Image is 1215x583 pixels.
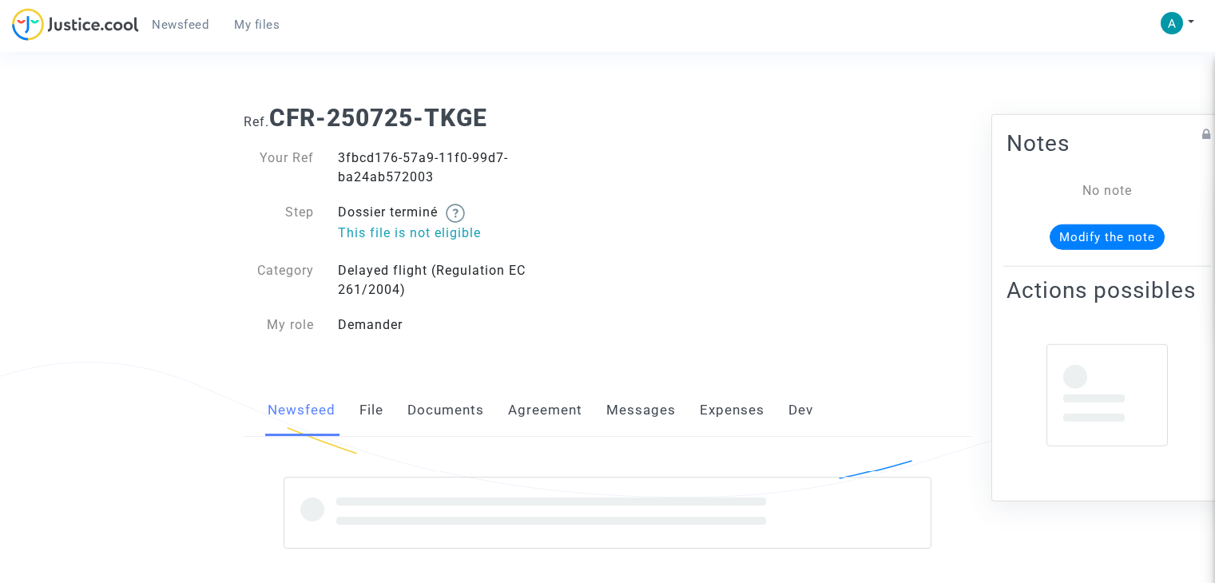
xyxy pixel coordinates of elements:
img: ACg8ocKxEh1roqPwRpg1kojw5Hkh0hlUCvJS7fqe8Gto7GA9q_g7JA=s96-c [1161,12,1183,34]
div: Dossier terminé [326,203,608,245]
div: Demander [326,315,608,335]
b: CFR-250725-TKGE [269,104,487,132]
span: Newsfeed [152,18,208,32]
img: jc-logo.svg [12,8,139,41]
a: File [359,384,383,437]
div: Step [232,203,326,245]
a: Documents [407,384,484,437]
span: Ref. [244,114,269,129]
div: Your Ref [232,149,326,187]
p: This file is not eligible [338,223,596,243]
a: Expenses [700,384,764,437]
a: Messages [606,384,676,437]
div: Category [232,261,326,299]
a: My files [221,13,292,37]
a: Agreement [508,384,582,437]
div: My role [232,315,326,335]
a: Dev [788,384,813,437]
a: Newsfeed [268,384,336,437]
div: Delayed flight (Regulation EC 261/2004) [326,261,608,299]
a: Newsfeed [139,13,221,37]
h2: Notes [1007,129,1208,157]
img: help.svg [446,204,465,223]
h2: Actions possibles [1007,276,1208,304]
div: 3fbcd176-57a9-11f0-99d7-ba24ab572003 [326,149,608,187]
button: Modify the note [1050,224,1165,250]
div: No note [1030,181,1184,200]
span: My files [234,18,280,32]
